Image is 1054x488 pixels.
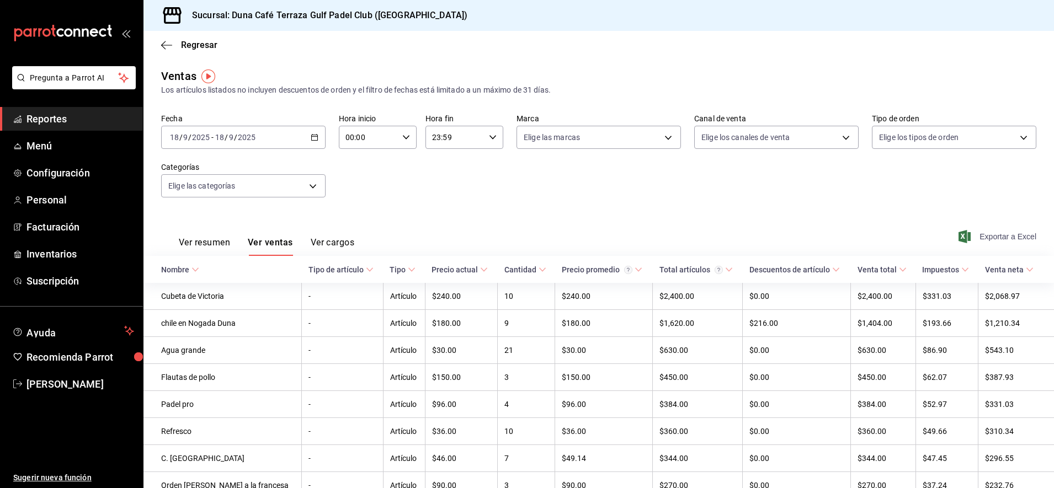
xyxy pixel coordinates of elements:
td: $46.00 [425,445,497,472]
td: $0.00 [743,418,851,445]
td: $240.00 [555,283,653,310]
td: Padel pro [143,391,302,418]
span: Recomienda Parrot [26,350,134,364]
td: $0.00 [743,445,851,472]
span: Venta total [858,265,907,274]
span: Configuración [26,165,134,180]
td: $150.00 [555,364,653,391]
td: 9 [498,310,555,337]
span: Sugerir nueva función [13,472,134,484]
div: Tipo de artículo [308,265,364,274]
div: Tipo [390,265,406,274]
div: Venta total [858,265,897,274]
input: -- [183,133,188,142]
td: $193.66 [915,310,978,337]
td: $360.00 [851,418,916,445]
td: $180.00 [425,310,497,337]
div: Precio promedio [562,265,632,274]
svg: Precio promedio = Total artículos / cantidad [624,266,632,274]
td: chile en Nogada Duna [143,310,302,337]
td: $36.00 [425,418,497,445]
span: [PERSON_NAME] [26,377,134,392]
td: 10 [498,418,555,445]
input: -- [215,133,225,142]
td: $2,400.00 [851,283,916,310]
td: $180.00 [555,310,653,337]
span: Elige los tipos de orden [879,132,959,143]
button: Pregunta a Parrot AI [12,66,136,89]
span: Exportar a Excel [961,230,1036,243]
td: $30.00 [555,337,653,364]
td: $344.00 [653,445,743,472]
td: $0.00 [743,337,851,364]
label: Hora fin [425,115,503,122]
div: Precio actual [432,265,478,274]
td: 21 [498,337,555,364]
span: Menú [26,138,134,153]
span: Descuentos de artículo [749,265,840,274]
td: $96.00 [555,391,653,418]
td: $96.00 [425,391,497,418]
label: Fecha [161,115,326,122]
span: Reportes [26,111,134,126]
td: $450.00 [653,364,743,391]
div: Impuestos [922,265,959,274]
td: $630.00 [653,337,743,364]
button: Ver resumen [179,237,230,256]
td: $1,404.00 [851,310,916,337]
td: Artículo [383,310,425,337]
td: - [302,364,384,391]
span: Ayuda [26,324,120,337]
td: $240.00 [425,283,497,310]
label: Hora inicio [339,115,417,122]
td: $49.14 [555,445,653,472]
td: $52.97 [915,391,978,418]
td: $49.66 [915,418,978,445]
td: $216.00 [743,310,851,337]
td: $47.45 [915,445,978,472]
td: $331.03 [978,391,1054,418]
td: - [302,418,384,445]
span: Tipo [390,265,416,274]
span: / [179,133,183,142]
div: Ventas [161,68,196,84]
h3: Sucursal: Duna Café Terraza Gulf Padel Club ([GEOGRAPHIC_DATA]) [183,9,467,22]
td: $344.00 [851,445,916,472]
td: $2,400.00 [653,283,743,310]
td: $450.00 [851,364,916,391]
td: $384.00 [851,391,916,418]
td: - [302,310,384,337]
td: Artículo [383,445,425,472]
span: - [211,133,214,142]
span: Cantidad [504,265,546,274]
td: $1,210.34 [978,310,1054,337]
td: 4 [498,391,555,418]
td: 3 [498,364,555,391]
td: $0.00 [743,283,851,310]
div: Nombre [161,265,189,274]
label: Canal de venta [694,115,859,122]
label: Tipo de orden [872,115,1036,122]
td: $0.00 [743,364,851,391]
td: Artículo [383,391,425,418]
td: Refresco [143,418,302,445]
td: $62.07 [915,364,978,391]
a: Pregunta a Parrot AI [8,80,136,92]
input: ---- [191,133,210,142]
span: Nombre [161,265,199,274]
input: -- [228,133,234,142]
span: Inventarios [26,246,134,261]
td: $630.00 [851,337,916,364]
td: Agua grande [143,337,302,364]
span: Precio actual [432,265,488,274]
td: - [302,445,384,472]
td: $360.00 [653,418,743,445]
div: navigation tabs [179,237,354,256]
div: Los artículos listados no incluyen descuentos de orden y el filtro de fechas está limitado a un m... [161,84,1036,96]
span: Precio promedio [562,265,642,274]
td: $331.03 [915,283,978,310]
td: Cubeta de Victoria [143,283,302,310]
span: Pregunta a Parrot AI [30,72,119,84]
img: Tooltip marker [201,69,215,83]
